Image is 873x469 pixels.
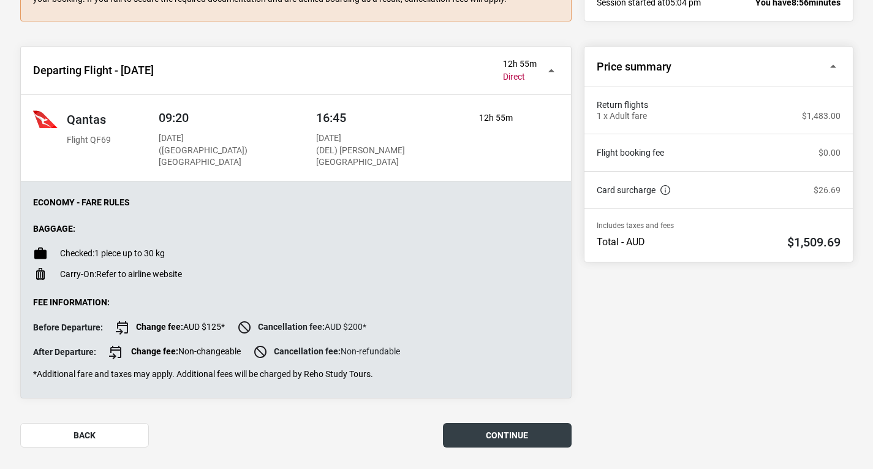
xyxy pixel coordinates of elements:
[131,346,178,356] strong: Change fee:
[33,224,75,234] strong: Baggage:
[237,320,366,335] span: AUD $200*
[597,111,647,121] p: 1 x Adult fare
[33,197,559,208] p: Economy - Fare Rules
[159,132,298,145] p: [DATE]
[258,322,325,332] strong: Cancellation fee:
[479,112,538,124] p: 12h 55m
[503,72,525,82] span: Direct
[33,322,103,332] strong: Before Departure:
[159,145,298,169] p: ([GEOGRAPHIC_DATA]) [GEOGRAPHIC_DATA]
[253,345,400,359] span: Non-refundable
[67,112,111,127] h2: Qantas
[33,297,110,307] strong: Fee Information:
[136,322,183,332] strong: Change fee:
[814,185,841,196] p: $26.69
[33,369,559,379] p: *Additional fare and taxes may apply. Additional fees will be charged by Reho Study Tours.
[60,248,165,259] p: 1 piece up to 30 kg
[60,248,94,258] span: Checked:
[597,184,670,196] a: Card surcharge
[33,107,58,132] img: Qantas
[787,235,841,250] h2: $1,509.69
[443,423,572,448] button: continue
[316,110,346,125] span: 16:45
[60,269,96,279] span: Carry-On:
[159,110,189,125] span: 09:20
[108,345,241,359] span: Non-changeable
[597,99,841,111] span: Return flights
[818,148,841,158] p: $0.00
[597,147,664,159] a: Flight booking fee
[503,59,537,69] p: 12h 55m
[67,134,111,147] p: Flight QF69
[316,132,455,145] p: [DATE]
[274,346,341,356] strong: Cancellation fee:
[115,320,225,335] span: AUD $125*
[802,111,841,121] p: $1,483.00
[33,347,96,357] strong: After Departure:
[21,47,571,95] button: Departing Flight - [DATE] 12h 55m Direct
[597,221,841,230] p: Includes taxes and fees
[20,423,149,448] button: back
[33,64,154,77] h2: Departing Flight - [DATE]
[597,236,645,248] p: Total - AUD
[316,145,455,169] p: (DEL) [PERSON_NAME][GEOGRAPHIC_DATA]
[584,47,853,86] button: Price summary
[597,60,671,74] h2: Price summary
[60,269,182,280] p: Refer to airline website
